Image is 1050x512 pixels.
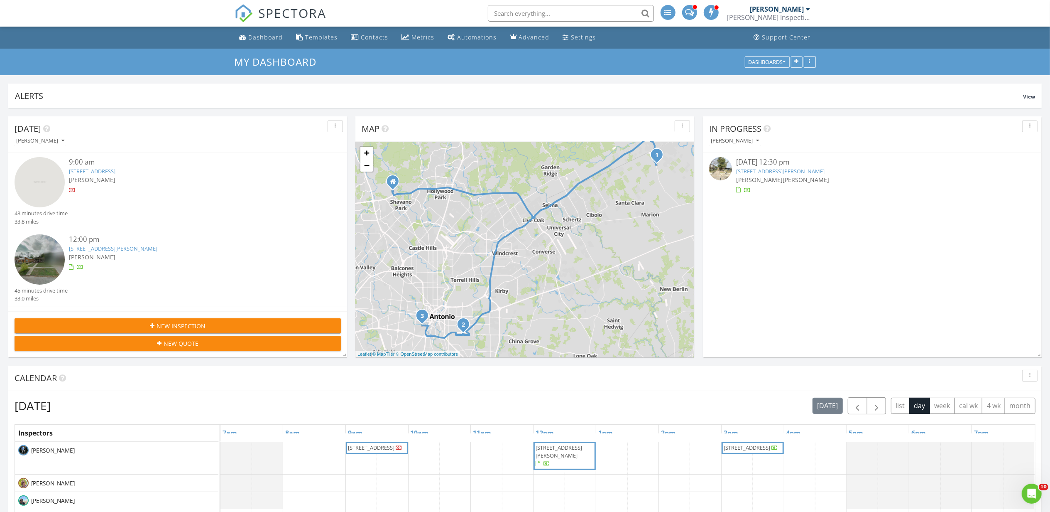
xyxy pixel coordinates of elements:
[29,479,76,487] span: [PERSON_NAME]
[722,426,740,440] a: 3pm
[357,352,371,357] a: Leaflet
[847,426,866,440] a: 5pm
[362,123,379,134] span: Map
[724,444,771,451] span: [STREET_ADDRESS]
[709,157,732,180] img: streetview
[306,33,338,41] div: Templates
[360,159,373,172] a: Zoom out
[909,426,928,440] a: 6pm
[709,123,761,134] span: In Progress
[445,30,500,45] a: Automations (Advanced)
[69,157,314,167] div: 9:00 am
[421,313,424,319] i: 3
[655,153,658,158] i: 1
[751,30,814,45] a: Support Center
[18,445,29,455] img: circl_pic.jpeg
[1022,484,1042,504] iframe: Intercom live chat
[235,55,324,69] a: My Dashboard
[15,123,41,134] span: [DATE]
[972,426,991,440] a: 7pm
[848,397,867,414] button: Previous day
[396,352,458,357] a: © OpenStreetMap contributors
[293,30,341,45] a: Templates
[157,322,206,330] span: New Inspection
[982,398,1005,414] button: 4 wk
[15,295,68,303] div: 33.0 miles
[355,351,460,358] div: |
[372,352,395,357] a: © MapTiler
[519,33,550,41] div: Advanced
[15,234,341,303] a: 12:00 pm [STREET_ADDRESS][PERSON_NAME] [PERSON_NAME] 45 minutes drive time 33.0 miles
[69,234,314,245] div: 12:00 pm
[29,497,76,505] span: [PERSON_NAME]
[711,138,759,144] div: [PERSON_NAME]
[709,157,1035,194] a: [DATE] 12:30 pm [STREET_ADDRESS][PERSON_NAME] [PERSON_NAME][PERSON_NAME]
[955,398,983,414] button: cal wk
[471,426,493,440] a: 11am
[361,33,389,41] div: Contacts
[813,398,843,414] button: [DATE]
[259,4,327,22] span: SPECTORA
[736,157,1008,167] div: [DATE] 12:30 pm
[235,4,253,22] img: The Best Home Inspection Software - Spectora
[659,426,678,440] a: 2pm
[458,33,497,41] div: Automations
[15,157,65,207] img: streetview
[69,167,115,175] a: [STREET_ADDRESS]
[15,397,51,414] h2: [DATE]
[507,30,553,45] a: Advanced
[534,426,556,440] a: 12pm
[1023,93,1035,100] span: View
[750,5,804,13] div: [PERSON_NAME]
[164,339,198,348] span: New Quote
[536,444,583,459] span: [STREET_ADDRESS][PERSON_NAME]
[462,322,465,328] i: 2
[220,426,239,440] a: 7am
[15,372,57,384] span: Calendar
[15,234,65,285] img: streetview
[348,444,395,451] span: [STREET_ADDRESS]
[15,318,341,333] button: New Inspection
[488,5,654,22] input: Search everything...
[762,33,811,41] div: Support Center
[15,287,68,295] div: 45 minutes drive time
[1005,398,1035,414] button: month
[784,426,803,440] a: 4pm
[69,245,157,252] a: [STREET_ADDRESS][PERSON_NAME]
[930,398,955,414] button: week
[235,11,327,29] a: SPECTORA
[736,176,783,184] span: [PERSON_NAME]
[348,30,392,45] a: Contacts
[749,59,786,65] div: Dashboards
[867,397,886,414] button: Next day
[15,135,66,147] button: [PERSON_NAME]
[18,428,53,438] span: Inspectors
[236,30,286,45] a: Dashboard
[596,426,615,440] a: 1pm
[29,446,76,455] span: [PERSON_NAME]
[409,426,431,440] a: 10am
[15,90,1023,101] div: Alerts
[736,167,825,175] a: [STREET_ADDRESS][PERSON_NAME]
[346,426,365,440] a: 9am
[399,30,438,45] a: Metrics
[18,495,29,506] img: 20231220_142457.jpg
[15,218,68,226] div: 33.8 miles
[727,13,810,22] div: Bain Inspection Service LLC
[909,398,930,414] button: day
[18,478,29,488] img: kanakprofile_image0.jpg
[657,155,662,160] div: 1610 Tiptop Mdw, New Braunfels, TX 78130
[249,33,283,41] div: Dashboard
[560,30,600,45] a: Settings
[745,56,790,68] button: Dashboards
[571,33,596,41] div: Settings
[69,253,115,261] span: [PERSON_NAME]
[15,157,341,226] a: 9:00 am [STREET_ADDRESS] [PERSON_NAME] 43 minutes drive time 33.8 miles
[783,176,829,184] span: [PERSON_NAME]
[422,315,427,320] div: 2154 S Laredo St, San Antonio, TX 78207
[69,176,115,184] span: [PERSON_NAME]
[463,324,468,329] div: 1230 Hammond Ave, San Antonio, TX 78210
[412,33,435,41] div: Metrics
[16,138,64,144] div: [PERSON_NAME]
[393,181,398,186] div: 17906 Bella Luna Way, San Antonio TX 78257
